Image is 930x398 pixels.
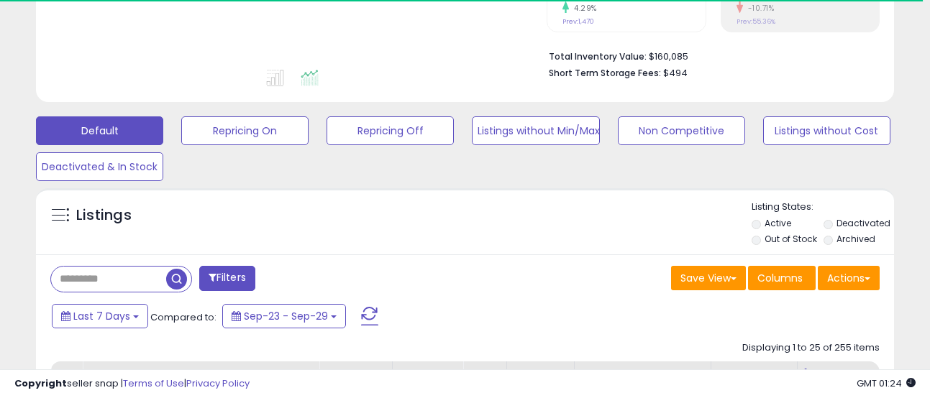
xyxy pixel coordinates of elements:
[737,17,775,26] small: Prev: 55.36%
[803,367,889,382] div: [PERSON_NAME]
[671,266,746,290] button: Save View
[836,233,875,245] label: Archived
[836,217,890,229] label: Deactivated
[88,367,313,382] div: Title
[36,152,163,181] button: Deactivated & In Stock
[748,266,816,290] button: Columns
[580,367,705,382] div: Amazon Fees
[765,233,817,245] label: Out of Stock
[36,116,163,145] button: Default
[549,67,661,79] b: Short Term Storage Fees:
[562,17,594,26] small: Prev: 1,470
[73,309,130,323] span: Last 7 Days
[244,309,328,323] span: Sep-23 - Sep-29
[222,304,346,328] button: Sep-23 - Sep-29
[742,341,880,355] div: Displaying 1 to 25 of 255 items
[14,376,67,390] strong: Copyright
[150,310,216,324] span: Compared to:
[549,50,647,63] b: Total Inventory Value:
[123,376,184,390] a: Terms of Use
[569,3,597,14] small: 4.29%
[757,271,803,285] span: Columns
[743,3,775,14] small: -10.71%
[14,377,250,391] div: seller snap | |
[549,47,869,64] li: $160,085
[717,367,791,382] div: Min Price
[513,367,568,397] div: Fulfillment Cost
[818,266,880,290] button: Actions
[325,367,386,382] div: Repricing
[618,116,745,145] button: Non Competitive
[763,116,890,145] button: Listings without Cost
[76,205,132,226] h5: Listings
[663,66,688,80] span: $494
[765,217,791,229] label: Active
[469,367,501,382] div: Cost
[181,116,309,145] button: Repricing On
[398,367,457,382] div: Fulfillment
[186,376,250,390] a: Privacy Policy
[52,304,148,328] button: Last 7 Days
[752,200,894,214] p: Listing States:
[199,266,255,291] button: Filters
[857,376,916,390] span: 2025-10-7 01:24 GMT
[327,116,454,145] button: Repricing Off
[472,116,599,145] button: Listings without Min/Max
